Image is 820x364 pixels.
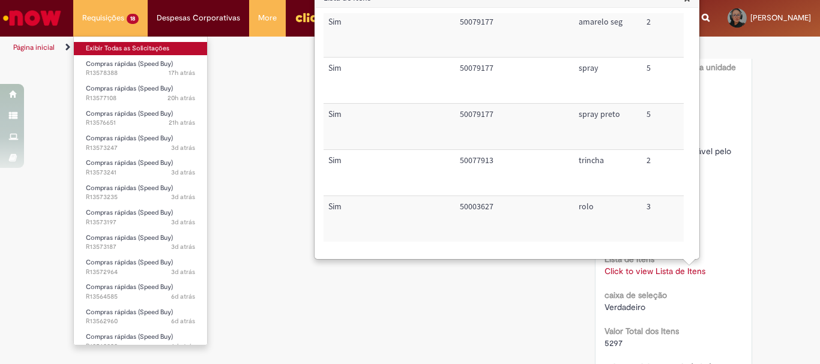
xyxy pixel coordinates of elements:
span: 20h atrás [167,94,195,103]
b: Lista de Itens [604,254,654,264]
td: Código SAP Material / Serviço: 50077913 [455,149,574,195]
span: Compras rápidas (Speed Buy) [86,84,173,93]
span: 6d atrás [171,317,195,326]
span: 5297 [604,338,623,348]
time: 27/09/2025 17:24:50 [171,168,195,177]
time: 27/09/2025 17:44:38 [171,143,195,152]
a: Aberto R13562960 : Compras rápidas (Speed Buy) [74,306,207,328]
img: click_logo_yellow_360x200.png [295,8,327,26]
span: Compras rápidas (Speed Buy) [86,282,173,291]
span: R13578388 [86,68,195,78]
a: Página inicial [13,43,55,52]
td: Trigger Tipo de Pedido = Material: Sim [324,11,455,57]
time: 27/09/2025 12:23:00 [171,267,195,276]
time: 27/09/2025 15:35:40 [171,218,195,227]
span: R13573197 [86,218,195,227]
a: Aberto R13573187 : Compras rápidas (Speed Buy) [74,231,207,254]
span: Compras rápidas (Speed Buy) [86,158,173,167]
span: Compras rápidas (Speed Buy) [86,332,173,341]
span: R13572964 [86,267,195,277]
ul: Trilhas de página [9,37,538,59]
td: Descrição: amarelo seg [574,11,642,57]
td: Quantidade: 2 [642,149,695,195]
time: 24/09/2025 17:52:20 [171,292,195,301]
a: Aberto R13564585 : Compras rápidas (Speed Buy) [74,281,207,303]
span: R13577108 [86,94,195,103]
span: R13573235 [86,192,195,202]
a: Aberto R13562922 : Compras rápidas (Speed Buy) [74,330,207,353]
span: 18 [127,14,139,24]
td: Trigger Tipo de Pedido = Material: Sim [324,103,455,149]
td: Código SAP Material / Serviço: 50079177 [455,57,574,103]
span: Compras rápidas (Speed Buy) [86,134,173,143]
span: Compras rápidas (Speed Buy) [86,233,173,242]
td: Trigger Tipo de Pedido = Material: Sim [324,149,455,195]
b: caixa de seleção [604,290,667,300]
span: 3d atrás [171,143,195,152]
img: ServiceNow [1,6,63,30]
a: Click to view Lista de Itens [604,266,705,276]
span: R13562922 [86,342,195,351]
span: R13573187 [86,242,195,252]
td: Código SAP Material / Serviço: 50079177 [455,11,574,57]
td: Descrição: spray [574,57,642,103]
span: 3d atrás [171,192,195,201]
td: Código SAP Material / Serviço: 50003627 [455,195,574,241]
a: Aberto R13572964 : Compras rápidas (Speed Buy) [74,256,207,278]
time: 27/09/2025 15:28:05 [171,242,195,251]
span: R13564585 [86,292,195,302]
span: R13562960 [86,317,195,326]
time: 29/09/2025 12:42:08 [169,118,195,127]
td: Quantidade: 3 [642,195,695,241]
a: Aberto R13573235 : Compras rápidas (Speed Buy) [74,182,207,204]
td: Descrição: rolo [574,195,642,241]
span: 17h atrás [169,68,195,77]
a: Aberto R13573247 : Compras rápidas (Speed Buy) [74,132,207,154]
span: More [258,12,277,24]
a: Aberto R13573241 : Compras rápidas (Speed Buy) [74,157,207,179]
td: Trigger Tipo de Pedido = Material: Sim [324,195,455,241]
span: 3d atrás [171,242,195,251]
a: Aberto R13576651 : Compras rápidas (Speed Buy) [74,107,207,130]
span: R13573241 [86,168,195,178]
span: Despesas Corporativas [157,12,240,24]
span: 6d atrás [171,342,195,351]
span: Verdadeiro [604,302,645,312]
td: Trigger Tipo de Pedido = Material: Sim [324,57,455,103]
span: 3d atrás [171,218,195,227]
span: 3d atrás [171,168,195,177]
td: Quantidade: 5 [642,103,695,149]
span: R13576651 [86,118,195,128]
span: Compras rápidas (Speed Buy) [86,59,173,68]
span: Compras rápidas (Speed Buy) [86,308,173,317]
span: Compras rápidas (Speed Buy) [86,258,173,267]
time: 24/09/2025 13:15:28 [171,317,195,326]
span: Compras rápidas (Speed Buy) [86,208,173,217]
ul: Requisições [73,36,208,345]
a: Aberto R13573197 : Compras rápidas (Speed Buy) [74,206,207,228]
td: Quantidade: 5 [642,57,695,103]
td: Descrição: spray preto [574,103,642,149]
a: Aberto R13578388 : Compras rápidas (Speed Buy) [74,58,207,80]
td: Quantidade: 2 [642,11,695,57]
a: Exibir Todas as Solicitações [74,42,207,55]
span: 6d atrás [171,292,195,301]
time: 24/09/2025 12:59:17 [171,342,195,351]
span: 21h atrás [169,118,195,127]
a: Aberto R13577108 : Compras rápidas (Speed Buy) [74,82,207,104]
td: Descrição: trincha [574,149,642,195]
b: Valor Total dos Itens [604,326,679,336]
time: 27/09/2025 16:58:18 [171,192,195,201]
time: 29/09/2025 14:06:56 [167,94,195,103]
td: Código SAP Material / Serviço: 50079177 [455,103,574,149]
span: Requisições [82,12,124,24]
span: [PERSON_NAME] [750,13,811,23]
span: Compras rápidas (Speed Buy) [86,109,173,118]
span: 3d atrás [171,267,195,276]
span: Compras rápidas (Speed Buy) [86,183,173,192]
span: R13573247 [86,143,195,153]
